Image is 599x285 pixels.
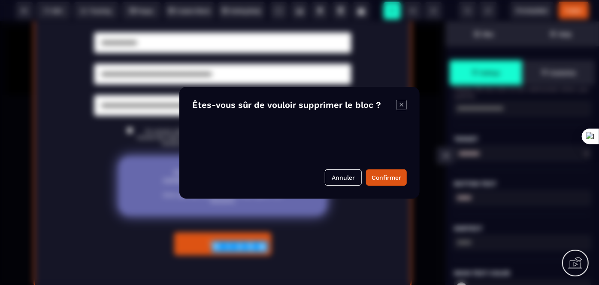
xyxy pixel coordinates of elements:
[119,135,327,194] button: Cliquez ici pour recevoir vos conseils personnalisés selon votre profilAinsi que des conseils pou...
[192,100,396,110] h4: Êtes-vous sûr de vouloir supprimer le bloc ?
[174,211,271,234] button: Valider
[325,169,362,186] button: Annuler
[366,169,407,186] button: Confirmer
[136,107,320,125] label: En cochant cette case je reconnais que mes données sont utilisées pour recevoir des mails de la p...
